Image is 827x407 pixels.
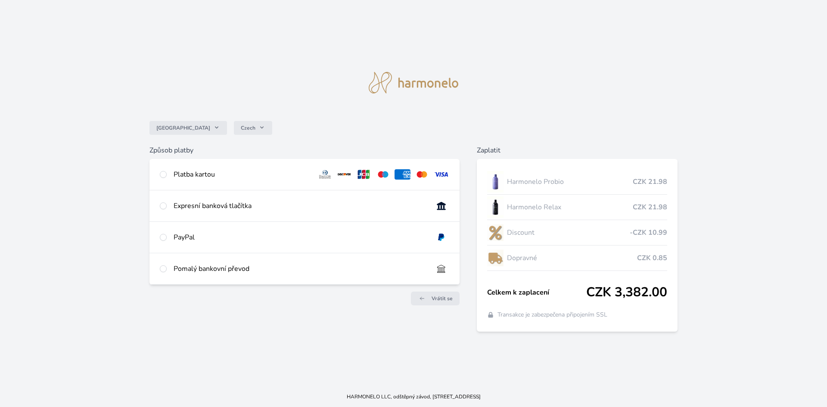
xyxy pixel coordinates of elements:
[633,177,667,187] span: CZK 21.98
[356,169,372,180] img: jcb.svg
[433,169,449,180] img: visa.svg
[487,196,504,218] img: CLEAN_RELAX_se_stinem_x-lo.jpg
[487,171,504,193] img: CLEAN_PROBIO_se_stinem_x-lo.jpg
[369,72,458,93] img: logo.svg
[487,222,504,243] img: discount-lo.png
[630,227,667,238] span: -CZK 10.99
[317,169,333,180] img: diners.svg
[156,124,210,131] span: [GEOGRAPHIC_DATA]
[174,201,426,211] div: Expresní banková tlačítka
[433,201,449,211] img: onlineBanking_CZ.svg
[432,295,453,302] span: Vrátit se
[487,287,587,298] span: Celkem k zaplacení
[637,253,667,263] span: CZK 0.85
[395,169,410,180] img: amex.svg
[487,247,504,269] img: delivery-lo.png
[234,121,272,135] button: Czech
[411,292,460,305] a: Vrátit se
[477,145,678,155] h6: Zaplatit
[174,232,426,242] div: PayPal
[174,169,311,180] div: Platba kartou
[633,202,667,212] span: CZK 21.98
[241,124,255,131] span: Czech
[586,285,667,300] span: CZK 3,382.00
[497,311,607,319] span: Transakce je zabezpečena připojením SSL
[149,145,460,155] h6: Způsob platby
[507,177,633,187] span: Harmonelo Probio
[174,264,426,274] div: Pomalý bankovní převod
[507,202,633,212] span: Harmonelo Relax
[375,169,391,180] img: maestro.svg
[507,253,637,263] span: Dopravné
[433,232,449,242] img: paypal.svg
[149,121,227,135] button: [GEOGRAPHIC_DATA]
[414,169,430,180] img: mc.svg
[336,169,352,180] img: discover.svg
[507,227,630,238] span: Discount
[433,264,449,274] img: bankTransfer_IBAN.svg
